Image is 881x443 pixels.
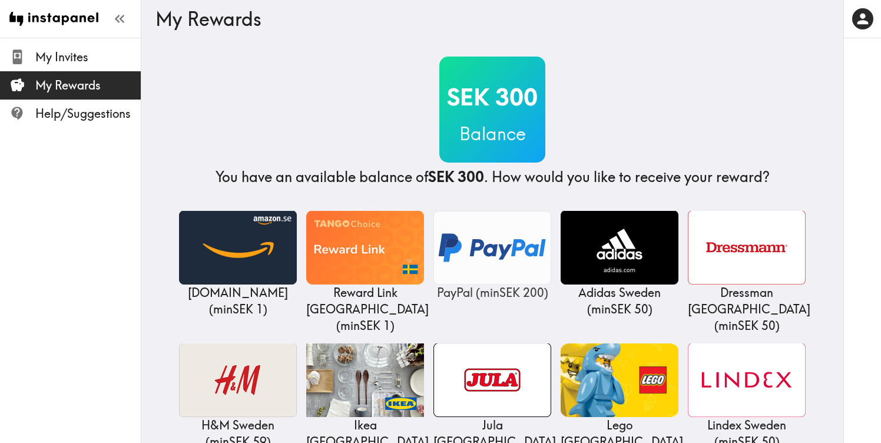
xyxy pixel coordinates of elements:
span: My Rewards [35,77,141,94]
img: Ikea Sweden [306,343,424,417]
a: Amazon.se[DOMAIN_NAME] (minSEK 1) [179,211,297,318]
img: Jula Sweden [433,343,551,417]
img: Reward Link Sweden [306,211,424,285]
p: PayPal ( min SEK 200 ) [433,285,551,301]
img: PayPal [433,211,551,285]
b: SEK 300 [428,168,484,186]
a: Dressman SwedenDressman [GEOGRAPHIC_DATA] (minSEK 50) [688,211,806,334]
img: Dressman Sweden [688,211,806,285]
img: Lego Sweden [561,343,678,417]
span: My Invites [35,49,141,65]
h2: SEK 300 [439,73,545,121]
p: Dressman [GEOGRAPHIC_DATA] ( min SEK 50 ) [688,285,806,334]
h3: My Rewards [155,8,820,30]
a: Adidas SwedenAdidas Sweden (minSEK 50) [561,211,678,318]
p: Adidas Sweden ( min SEK 50 ) [561,285,678,318]
span: Help/Suggestions [35,105,141,122]
img: Lindex Sweden [688,343,806,417]
h3: Balance [439,121,545,146]
a: PayPalPayPal (minSEK 200) [433,211,551,301]
p: Reward Link [GEOGRAPHIC_DATA] ( min SEK 1 ) [306,285,424,334]
img: Amazon.se [179,211,297,285]
a: Reward Link SwedenReward Link [GEOGRAPHIC_DATA] (minSEK 1) [306,211,424,334]
p: [DOMAIN_NAME] ( min SEK 1 ) [179,285,297,318]
img: Adidas Sweden [561,211,678,285]
h4: You have an available balance of . How would you like to receive your reward? [216,167,770,187]
img: H&M Sweden [179,343,297,417]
